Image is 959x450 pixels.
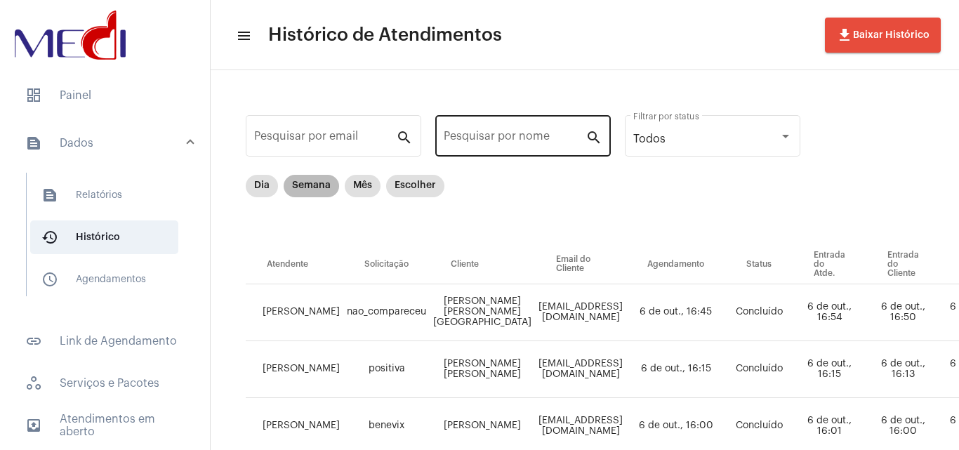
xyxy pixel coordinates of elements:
th: Email do Cliente [535,245,626,284]
td: [EMAIL_ADDRESS][DOMAIN_NAME] [535,341,626,398]
span: Histórico de Atendimentos [268,24,502,46]
span: positiva [369,364,405,373]
td: [PERSON_NAME] [PERSON_NAME][GEOGRAPHIC_DATA] [430,284,535,341]
td: 6 de out., 16:15 [626,341,725,398]
mat-icon: file_download [836,27,853,44]
th: Entrada do Atde. [793,245,866,284]
input: Pesquisar por email [254,133,396,145]
span: Serviços e Pacotes [14,366,196,400]
td: [EMAIL_ADDRESS][DOMAIN_NAME] [535,284,626,341]
button: Baixar Histórico [825,18,941,53]
td: [PERSON_NAME] [PERSON_NAME] [430,341,535,398]
mat-icon: search [586,128,602,145]
span: sidenav icon [25,375,42,392]
mat-icon: search [396,128,413,145]
span: Agendamentos [30,263,178,296]
mat-icon: sidenav icon [236,27,250,44]
td: 6 de out., 16:50 [866,284,940,341]
span: Relatórios [30,178,178,212]
mat-chip: Mês [345,175,381,197]
td: 6 de out., 16:45 [626,284,725,341]
mat-icon: sidenav icon [41,187,58,204]
div: sidenav iconDados [8,166,210,316]
mat-icon: sidenav icon [25,135,42,152]
mat-expansion-panel-header: sidenav iconDados [8,121,210,166]
td: 6 de out., 16:15 [793,341,866,398]
td: Concluído [725,284,793,341]
span: Histórico [30,220,178,254]
mat-panel-title: Dados [25,135,187,152]
th: Cliente [430,245,535,284]
input: Pesquisar por nome [444,133,586,145]
td: 6 de out., 16:13 [866,341,940,398]
mat-icon: sidenav icon [41,229,58,246]
td: [PERSON_NAME] [246,284,343,341]
th: Entrada do Cliente [866,245,940,284]
img: d3a1b5fa-500b-b90f-5a1c-719c20e9830b.png [11,7,129,63]
span: Atendimentos em aberto [14,409,196,442]
span: Link de Agendamento [14,324,196,358]
th: Status [725,245,793,284]
span: nao_compareceu [347,307,426,317]
span: Todos [633,133,666,145]
mat-chip: Semana [284,175,339,197]
mat-chip: Dia [246,175,278,197]
mat-chip: Escolher [386,175,444,197]
span: Baixar Histórico [836,30,930,40]
mat-icon: sidenav icon [25,417,42,434]
td: Concluído [725,341,793,398]
td: [PERSON_NAME] [246,341,343,398]
span: sidenav icon [25,87,42,104]
span: Painel [14,79,196,112]
th: Atendente [246,245,343,284]
mat-icon: sidenav icon [25,333,42,350]
th: Agendamento [626,245,725,284]
td: 6 de out., 16:54 [793,284,866,341]
mat-icon: sidenav icon [41,271,58,288]
span: benevix [369,421,404,430]
th: Solicitação [343,245,430,284]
